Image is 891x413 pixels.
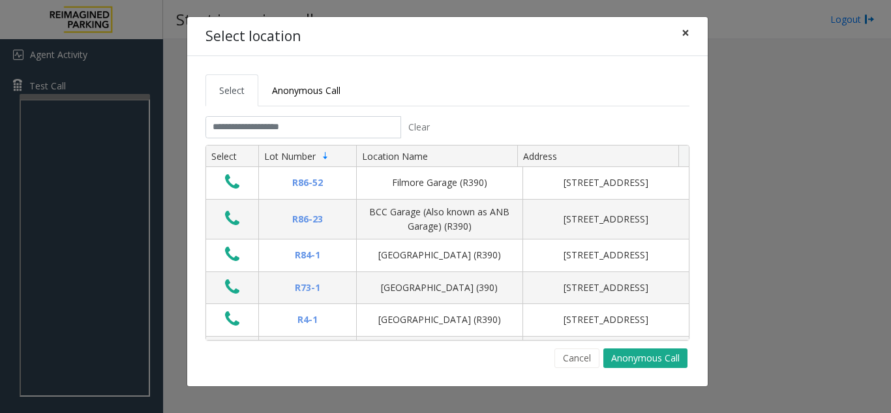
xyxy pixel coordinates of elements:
[531,313,681,327] div: [STREET_ADDRESS]
[523,150,557,162] span: Address
[365,205,515,234] div: BCC Garage (Also known as ANB Garage) (R390)
[365,176,515,190] div: Filmore Garage (R390)
[365,248,515,262] div: [GEOGRAPHIC_DATA] (R390)
[365,281,515,295] div: [GEOGRAPHIC_DATA] (390)
[365,313,515,327] div: [GEOGRAPHIC_DATA] (R390)
[205,26,301,47] h4: Select location
[264,150,316,162] span: Lot Number
[682,23,689,42] span: ×
[672,17,699,49] button: Close
[320,151,331,161] span: Sortable
[531,281,681,295] div: [STREET_ADDRESS]
[267,212,348,226] div: R86-23
[603,348,687,368] button: Anonymous Call
[205,74,689,106] ul: Tabs
[531,248,681,262] div: [STREET_ADDRESS]
[219,84,245,97] span: Select
[531,176,681,190] div: [STREET_ADDRESS]
[554,348,599,368] button: Cancel
[267,281,348,295] div: R73-1
[267,313,348,327] div: R4-1
[267,248,348,262] div: R84-1
[531,212,681,226] div: [STREET_ADDRESS]
[206,145,689,340] div: Data table
[272,84,340,97] span: Anonymous Call
[362,150,428,162] span: Location Name
[401,116,438,138] button: Clear
[267,176,348,190] div: R86-52
[206,145,258,168] th: Select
